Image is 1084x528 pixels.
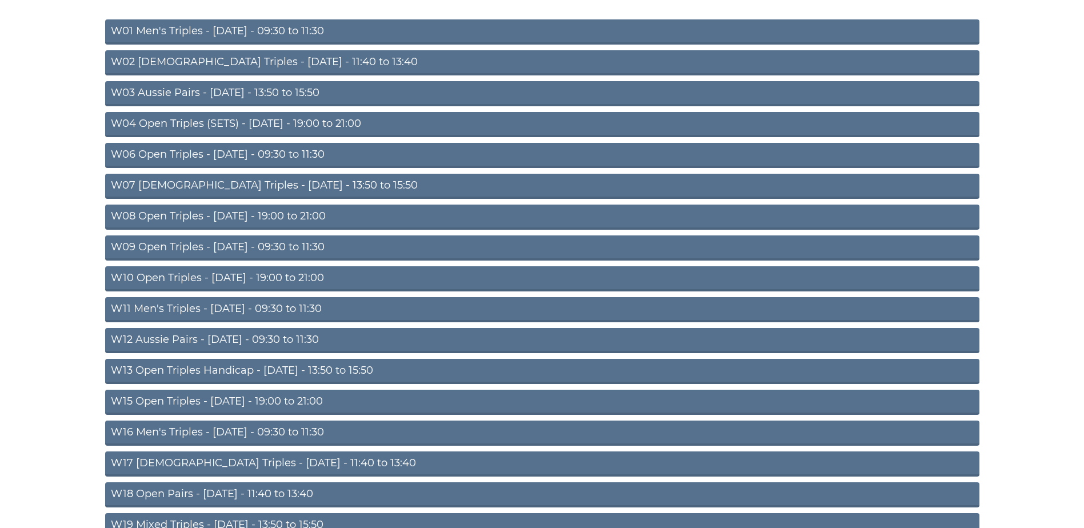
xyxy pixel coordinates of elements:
a: W02 [DEMOGRAPHIC_DATA] Triples - [DATE] - 11:40 to 13:40 [105,50,979,75]
a: W15 Open Triples - [DATE] - 19:00 to 21:00 [105,390,979,415]
a: W16 Men's Triples - [DATE] - 09:30 to 11:30 [105,421,979,446]
a: W04 Open Triples (SETS) - [DATE] - 19:00 to 21:00 [105,112,979,137]
a: W12 Aussie Pairs - [DATE] - 09:30 to 11:30 [105,328,979,353]
a: W18 Open Pairs - [DATE] - 11:40 to 13:40 [105,482,979,507]
a: W03 Aussie Pairs - [DATE] - 13:50 to 15:50 [105,81,979,106]
a: W10 Open Triples - [DATE] - 19:00 to 21:00 [105,266,979,291]
a: W08 Open Triples - [DATE] - 19:00 to 21:00 [105,205,979,230]
a: W13 Open Triples Handicap - [DATE] - 13:50 to 15:50 [105,359,979,384]
a: W07 [DEMOGRAPHIC_DATA] Triples - [DATE] - 13:50 to 15:50 [105,174,979,199]
a: W06 Open Triples - [DATE] - 09:30 to 11:30 [105,143,979,168]
a: W17 [DEMOGRAPHIC_DATA] Triples - [DATE] - 11:40 to 13:40 [105,451,979,477]
a: W01 Men's Triples - [DATE] - 09:30 to 11:30 [105,19,979,45]
a: W11 Men's Triples - [DATE] - 09:30 to 11:30 [105,297,979,322]
a: W09 Open Triples - [DATE] - 09:30 to 11:30 [105,235,979,261]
